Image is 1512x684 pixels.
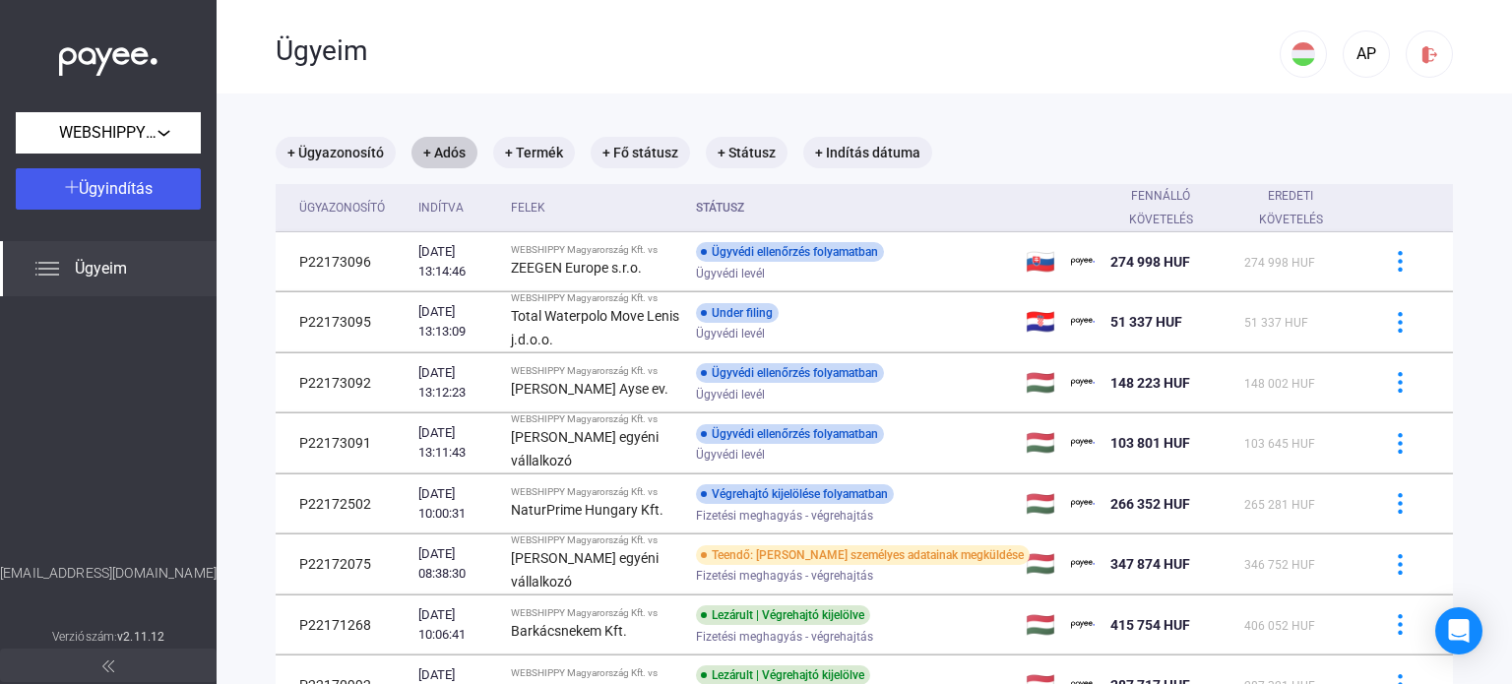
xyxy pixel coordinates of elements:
td: P22171268 [276,595,410,654]
div: WEBSHIPPY Magyarország Kft. vs [511,607,680,619]
button: AP [1343,31,1390,78]
div: [DATE] 10:00:31 [418,484,495,524]
div: Ügyvédi ellenőrzés folyamatban [696,242,884,262]
strong: [PERSON_NAME] egyéni vállalkozó [511,550,659,590]
span: 347 874 HUF [1110,556,1190,572]
div: [DATE] 13:11:43 [418,423,495,463]
div: Teendő: [PERSON_NAME] személyes adatainak megküldése [696,545,1030,565]
td: 🇭🇺 [1018,474,1063,533]
td: P22173091 [276,413,410,473]
span: 346 752 HUF [1244,558,1315,572]
span: WEBSHIPPY Magyarország Kft. [59,121,157,145]
img: list.svg [35,257,59,280]
div: [DATE] 13:13:09 [418,302,495,342]
div: Felek [511,196,680,219]
div: WEBSHIPPY Magyarország Kft. vs [511,292,680,304]
td: 🇸🇰 [1018,232,1063,291]
img: payee-logo [1071,613,1095,637]
span: 415 754 HUF [1110,617,1190,633]
span: 51 337 HUF [1110,314,1182,330]
img: more-blue [1390,372,1411,393]
mat-chip: + Ügyazonosító [276,137,396,168]
img: more-blue [1390,433,1411,454]
button: more-blue [1379,362,1420,404]
div: Fennálló követelés [1110,184,1211,231]
div: WEBSHIPPY Magyarország Kft. vs [511,534,680,546]
mat-chip: + Adós [411,137,477,168]
img: payee-logo [1071,310,1095,334]
span: Ügyvédi levél [696,262,765,285]
strong: NaturPrime Hungary Kft. [511,502,663,518]
div: WEBSHIPPY Magyarország Kft. vs [511,244,680,256]
mat-chip: + Státusz [706,137,787,168]
td: 🇭🇺 [1018,353,1063,412]
td: P22173096 [276,232,410,291]
button: more-blue [1379,483,1420,525]
img: HU [1291,42,1315,66]
img: logout-red [1419,44,1440,65]
div: Ügyvédi ellenőrzés folyamatban [696,363,884,383]
div: Eredeti követelés [1244,184,1337,231]
strong: [PERSON_NAME] egyéni vállalkozó [511,429,659,468]
div: AP [1350,42,1383,66]
span: Ügyvédi levél [696,443,765,466]
mat-chip: + Termék [493,137,575,168]
td: 🇭🇺 [1018,534,1063,594]
div: [DATE] 08:38:30 [418,544,495,584]
span: 406 052 HUF [1244,619,1315,633]
strong: [PERSON_NAME] Ayse ev. [511,381,668,397]
td: P22172502 [276,474,410,533]
img: more-blue [1390,614,1411,635]
div: Fennálló követelés [1110,184,1228,231]
div: Ügyazonosító [299,196,403,219]
td: P22173092 [276,353,410,412]
strong: Barkácsnekem Kft. [511,623,627,639]
span: Fizetési meghagyás - végrehajtás [696,504,873,528]
img: more-blue [1390,493,1411,514]
div: [DATE] 10:06:41 [418,605,495,645]
div: Indítva [418,196,495,219]
span: 265 281 HUF [1244,498,1315,512]
span: Fizetési meghagyás - végrehajtás [696,564,873,588]
div: Open Intercom Messenger [1435,607,1482,654]
img: arrow-double-left-grey.svg [102,660,114,672]
span: Ügyindítás [79,179,153,198]
img: white-payee-white-dot.svg [59,36,157,77]
div: [DATE] 13:12:23 [418,363,495,403]
div: Ügyeim [276,34,1280,68]
strong: ZEEGEN Europe s.r.o. [511,260,642,276]
span: 148 002 HUF [1244,377,1315,391]
img: payee-logo [1071,250,1095,274]
span: 103 645 HUF [1244,437,1315,451]
td: 🇭🇺 [1018,595,1063,654]
button: more-blue [1379,241,1420,282]
span: 51 337 HUF [1244,316,1308,330]
span: 274 998 HUF [1110,254,1190,270]
button: more-blue [1379,543,1420,585]
button: WEBSHIPPY Magyarország Kft. [16,112,201,154]
div: WEBSHIPPY Magyarország Kft. vs [511,667,680,679]
span: Ügyeim [75,257,127,280]
button: more-blue [1379,301,1420,342]
span: Ügyvédi levél [696,383,765,406]
strong: v2.11.12 [117,630,164,644]
div: Under filing [696,303,779,323]
div: Eredeti követelés [1244,184,1354,231]
button: HU [1280,31,1327,78]
span: 266 352 HUF [1110,496,1190,512]
button: more-blue [1379,422,1420,464]
div: WEBSHIPPY Magyarország Kft. vs [511,486,680,498]
span: Ügyvédi levél [696,322,765,345]
img: plus-white.svg [65,180,79,194]
span: 103 801 HUF [1110,435,1190,451]
button: Ügyindítás [16,168,201,210]
div: WEBSHIPPY Magyarország Kft. vs [511,413,680,425]
img: more-blue [1390,312,1411,333]
div: Ügyazonosító [299,196,385,219]
th: Státusz [688,184,1018,232]
strong: Total Waterpolo Move Lenis j.d.o.o. [511,308,679,347]
span: Fizetési meghagyás - végrehajtás [696,625,873,649]
img: more-blue [1390,251,1411,272]
mat-chip: + Fő státusz [591,137,690,168]
div: Lezárult | Végrehajtó kijelölve [696,605,870,625]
